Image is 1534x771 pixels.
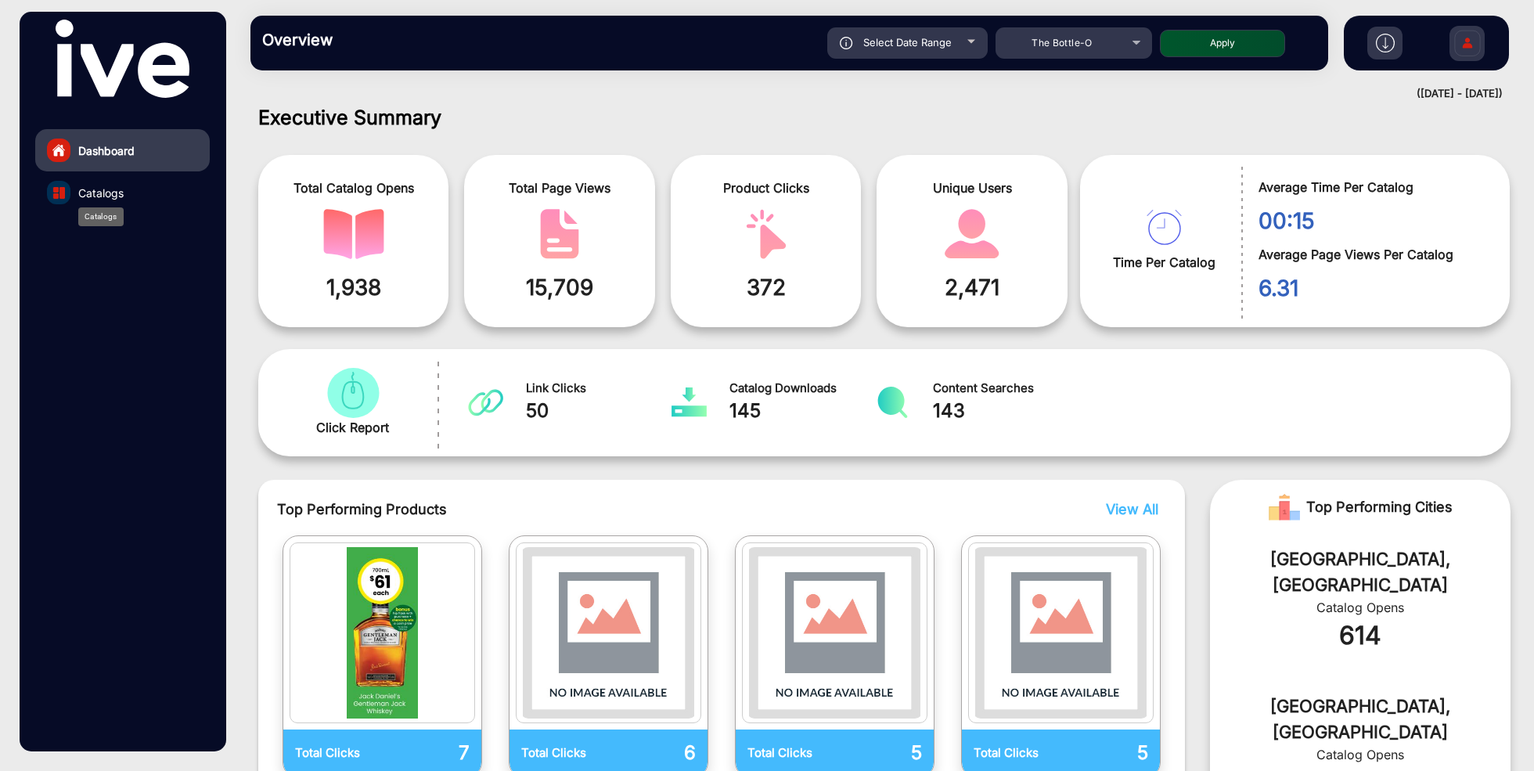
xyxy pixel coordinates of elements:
span: 372 [682,271,849,304]
h3: Overview [262,31,481,49]
span: Dashboard [78,142,135,159]
a: Dashboard [35,129,210,171]
img: catalog [529,209,590,259]
img: catalog [1147,210,1182,245]
span: 6.31 [1259,272,1486,304]
p: Total Clicks [747,744,835,762]
p: 5 [1060,739,1148,767]
p: Total Clicks [521,744,609,762]
span: Top Performing Products [277,499,955,520]
span: 00:15 [1259,204,1486,237]
span: 143 [933,397,1079,425]
img: catalog [323,209,384,259]
button: Apply [1160,30,1285,57]
span: Unique Users [888,178,1055,197]
img: home [52,143,66,157]
div: Catalogs [78,207,124,226]
p: Total Clicks [974,744,1061,762]
span: 145 [729,397,876,425]
img: catalog [942,209,1003,259]
img: catalog [672,387,707,418]
span: Average Page Views Per Catalog [1259,245,1486,264]
img: Sign%20Up.svg [1451,18,1484,73]
img: catalog [294,547,471,719]
img: catalog [520,547,697,719]
span: Link Clicks [526,380,672,398]
button: View All [1102,499,1154,520]
h1: Executive Summary [258,106,1511,129]
p: 7 [382,739,470,767]
p: 6 [608,739,696,767]
span: Top Performing Cities [1306,492,1453,523]
span: Total Catalog Opens [270,178,437,197]
img: catalog [322,368,383,418]
a: Catalogs [35,171,210,214]
img: h2download.svg [1376,34,1395,52]
div: 614 [1233,617,1487,654]
img: catalog [53,187,65,199]
img: icon [840,37,853,49]
img: catalog [468,387,503,418]
span: Content Searches [933,380,1079,398]
span: The Bottle-O [1032,37,1093,49]
div: [GEOGRAPHIC_DATA], [GEOGRAPHIC_DATA] [1233,546,1487,598]
img: Rank image [1269,492,1300,523]
span: 15,709 [476,271,643,304]
span: Total Page Views [476,178,643,197]
div: [GEOGRAPHIC_DATA], [GEOGRAPHIC_DATA] [1233,694,1487,745]
span: Click Report [316,418,389,437]
img: vmg-logo [56,20,189,98]
p: 5 [834,739,922,767]
div: Catalog Opens [1233,745,1487,764]
span: 2,471 [888,271,1055,304]
span: Average Time Per Catalog [1259,178,1486,196]
div: ([DATE] - [DATE]) [235,86,1503,102]
span: 1,938 [270,271,437,304]
span: View All [1106,501,1158,517]
img: catalog [747,547,924,719]
img: catalog [736,209,797,259]
span: 50 [526,397,672,425]
img: catalog [973,547,1150,719]
div: Catalog Opens [1233,598,1487,617]
span: Product Clicks [682,178,849,197]
span: Select Date Range [863,36,952,49]
span: Catalog Downloads [729,380,876,398]
img: catalog [875,387,910,418]
p: Total Clicks [295,744,383,762]
span: Catalogs [78,185,124,201]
